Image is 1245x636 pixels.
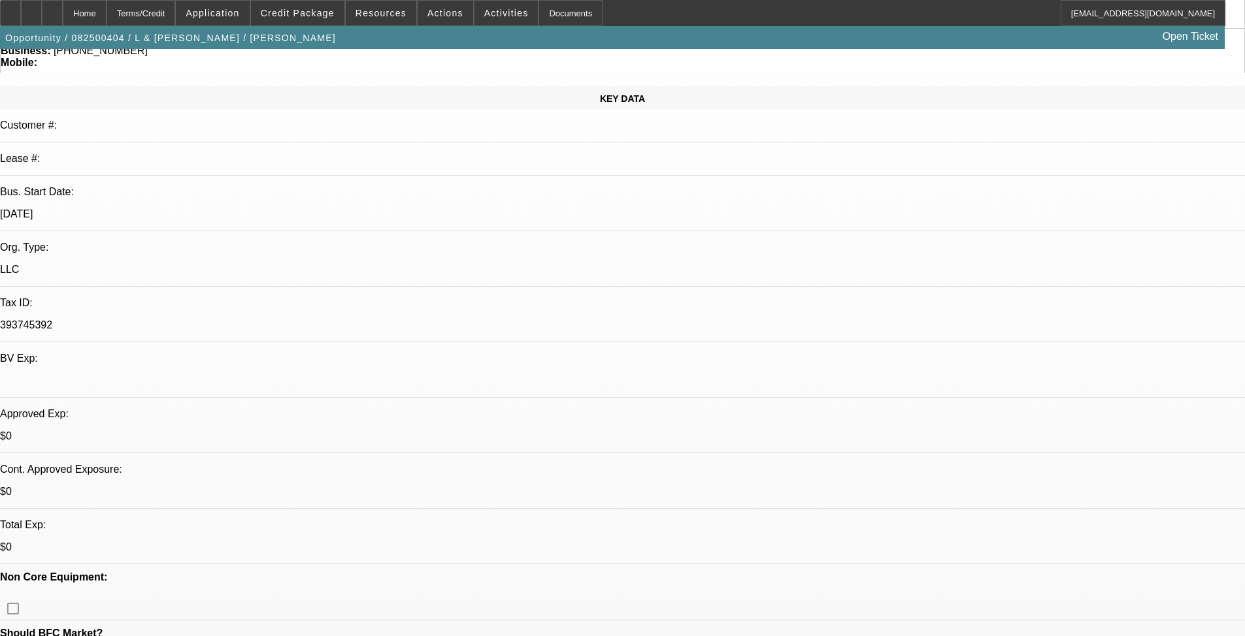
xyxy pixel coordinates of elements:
span: Opportunity / 082500404 / L & [PERSON_NAME] / [PERSON_NAME] [5,33,336,43]
span: Activities [484,8,529,18]
span: Credit Package [261,8,335,18]
button: Activities [474,1,539,25]
a: Open Ticket [1157,25,1223,48]
button: Actions [418,1,473,25]
button: Application [176,1,249,25]
button: Resources [346,1,416,25]
span: Resources [356,8,407,18]
strong: Mobile: [1,57,37,68]
span: Actions [427,8,463,18]
button: Credit Package [251,1,344,25]
span: KEY DATA [600,93,645,104]
span: Application [186,8,239,18]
